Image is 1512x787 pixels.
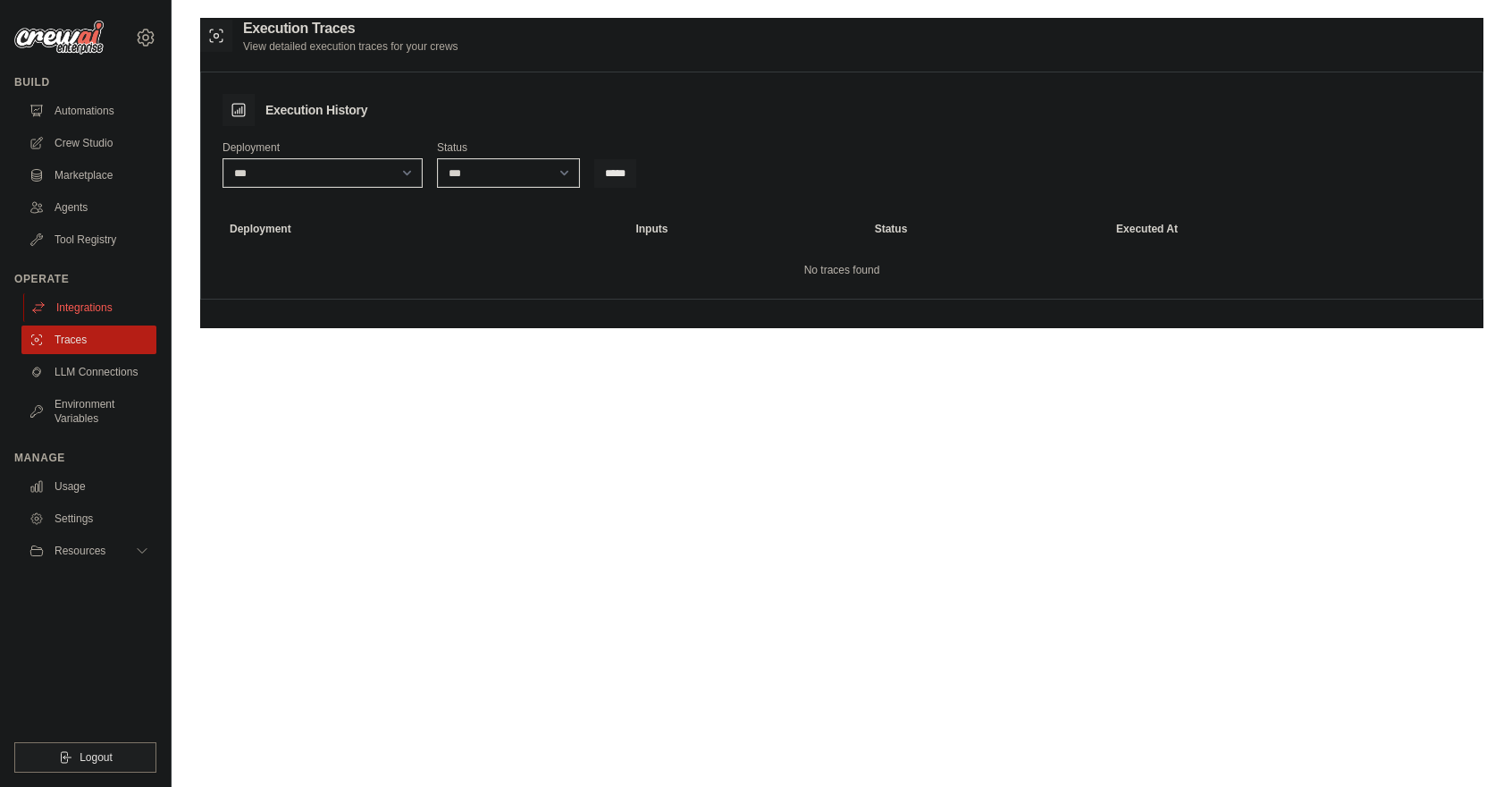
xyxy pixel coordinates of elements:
a: Traces [21,326,156,354]
span: Resources [55,544,105,558]
span: Logout [80,750,113,765]
label: Status [437,140,580,155]
h3: Execution History [265,101,367,119]
a: Tool Registry [21,225,156,254]
div: Manage [14,451,156,465]
img: Logo [14,21,104,55]
div: Build [14,75,156,89]
button: Logout [14,742,156,773]
a: Environment Variables [21,390,156,433]
a: Agents [21,193,156,222]
p: View detailed execution traces for your crews [243,39,458,54]
a: Integrations [23,293,158,322]
label: Deployment [223,140,423,155]
a: Automations [21,97,156,125]
a: Crew Studio [21,129,156,157]
p: No traces found [223,263,1461,277]
a: Settings [21,504,156,533]
th: Deployment [208,209,625,249]
a: LLM Connections [21,358,156,386]
a: Marketplace [21,161,156,190]
th: Executed At [1105,209,1475,249]
h2: Execution Traces [243,18,458,39]
th: Inputs [625,209,863,249]
th: Status [864,209,1105,249]
a: Usage [21,472,156,501]
div: Operate [14,272,156,286]
button: Resources [21,537,156,565]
